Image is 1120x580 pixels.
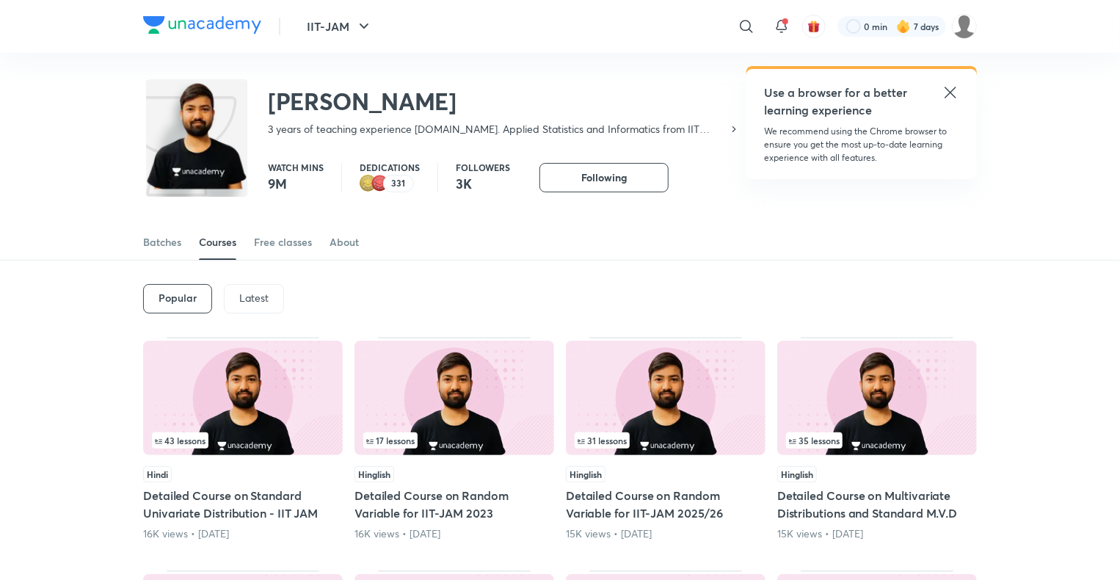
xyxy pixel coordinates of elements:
[786,432,968,449] div: infocontainer
[807,20,821,33] img: avatar
[298,12,382,41] button: IIT-JAM
[786,432,968,449] div: infosection
[371,175,389,192] img: educator badge1
[354,487,554,522] h5: Detailed Course on Random Variable for IIT-JAM 2023
[354,466,394,482] span: Hinglish
[764,125,959,164] p: We recommend using the Chrome browser to ensure you get the most up-to-date learning experience w...
[152,432,334,449] div: infosection
[566,466,606,482] span: Hinglish
[268,87,740,116] h2: [PERSON_NAME]
[363,432,545,449] div: infosection
[159,292,197,304] h6: Popular
[199,225,236,260] a: Courses
[152,432,334,449] div: left
[330,235,359,250] div: About
[777,466,817,482] span: Hinglish
[143,487,343,522] h5: Detailed Course on Standard Univariate Distribution - IIT JAM
[777,337,977,541] div: Detailed Course on Multivariate Distributions and Standard M.V.D
[143,341,343,455] img: Thumbnail
[155,436,206,445] span: 43 lessons
[330,225,359,260] a: About
[360,175,377,192] img: educator badge2
[392,178,406,189] p: 331
[777,341,977,455] img: Thumbnail
[566,337,766,541] div: Detailed Course on Random Variable for IIT-JAM 2025/26
[777,526,977,541] div: 15K views • 2 years ago
[360,163,420,172] p: Dedications
[254,225,312,260] a: Free classes
[802,15,826,38] button: avatar
[143,225,181,260] a: Batches
[239,292,269,304] p: Latest
[354,526,554,541] div: 16K views • 3 years ago
[143,466,172,482] span: Hindi
[199,235,236,250] div: Courses
[456,175,510,192] p: 3K
[143,235,181,250] div: Batches
[143,16,261,37] a: Company Logo
[952,14,977,39] img: Farhan Niazi
[363,432,545,449] div: left
[789,436,840,445] span: 35 lessons
[354,341,554,455] img: Thumbnail
[152,432,334,449] div: infocontainer
[268,163,324,172] p: Watch mins
[896,19,911,34] img: streak
[456,163,510,172] p: Followers
[366,436,415,445] span: 17 lessons
[575,432,757,449] div: infosection
[578,436,627,445] span: 31 lessons
[143,337,343,541] div: Detailed Course on Standard Univariate Distribution - IIT JAM
[566,487,766,522] h5: Detailed Course on Random Variable for IIT-JAM 2025/26
[268,122,728,137] p: 3 years of teaching experience [DOMAIN_NAME]. Applied Statistics and Informatics from IIT [GEOGRA...
[566,526,766,541] div: 15K views • 1 year ago
[777,487,977,522] h5: Detailed Course on Multivariate Distributions and Standard M.V.D
[786,432,968,449] div: left
[254,235,312,250] div: Free classes
[581,170,627,185] span: Following
[268,175,324,192] p: 9M
[575,432,757,449] div: left
[363,432,545,449] div: infocontainer
[764,84,910,119] h5: Use a browser for a better learning experience
[566,341,766,455] img: Thumbnail
[575,432,757,449] div: infocontainer
[143,526,343,541] div: 16K views • 2 years ago
[354,337,554,541] div: Detailed Course on Random Variable for IIT-JAM 2023
[539,163,669,192] button: Following
[143,16,261,34] img: Company Logo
